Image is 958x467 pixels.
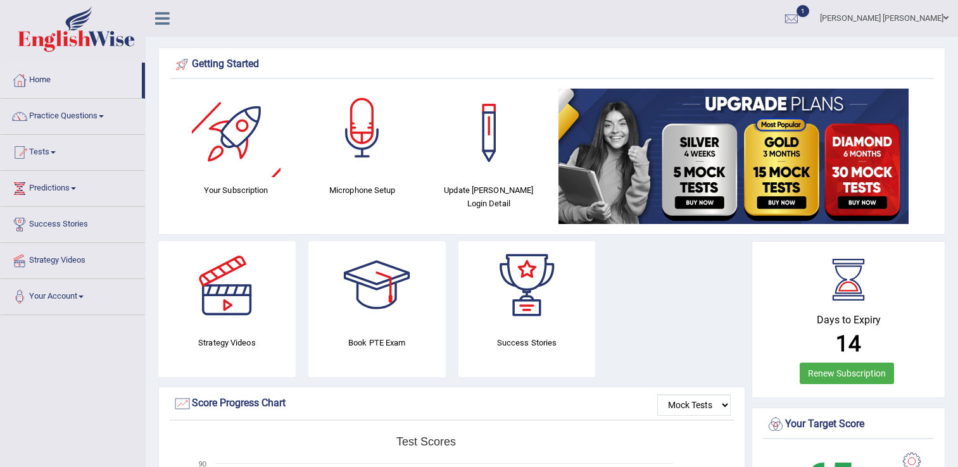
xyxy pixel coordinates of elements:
h4: Update [PERSON_NAME] Login Detail [432,184,546,210]
img: small5.jpg [558,89,909,224]
h4: Your Subscription [179,184,293,197]
h4: Days to Expiry [766,314,931,326]
h4: Strategy Videos [158,336,296,349]
div: Your Target Score [766,415,931,434]
a: Your Account [1,279,145,311]
a: Predictions [1,171,145,202]
span: 1 [797,5,809,17]
h4: Microphone Setup [306,184,420,197]
h4: Book PTE Exam [308,336,446,349]
div: Getting Started [173,55,931,74]
a: Renew Subscription [800,363,894,384]
a: Practice Questions [1,99,145,130]
a: Home [1,63,142,94]
tspan: Test scores [396,435,456,448]
b: 14 [836,331,861,357]
h4: Success Stories [458,336,596,349]
a: Success Stories [1,207,145,239]
a: Strategy Videos [1,243,145,275]
a: Tests [1,135,145,166]
div: Score Progress Chart [173,394,731,413]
